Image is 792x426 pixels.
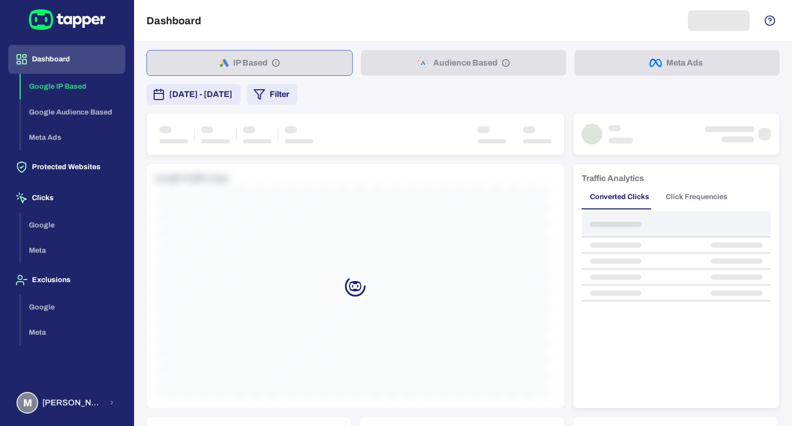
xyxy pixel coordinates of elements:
[582,185,657,209] button: Converted Clicks
[8,266,125,294] button: Exclusions
[16,392,38,414] div: M
[8,193,125,202] a: Clicks
[8,54,125,63] a: Dashboard
[169,88,233,101] span: [DATE] - [DATE]
[146,84,241,105] button: [DATE] - [DATE]
[582,172,644,185] h6: Traffic Analytics
[657,185,736,209] button: Click Frequencies
[8,388,125,418] button: M[PERSON_NAME] [PERSON_NAME]
[247,84,298,105] button: Filter
[8,184,125,212] button: Clicks
[8,275,125,284] a: Exclusions
[146,14,201,27] h5: Dashboard
[8,153,125,182] button: Protected Websites
[8,45,125,74] button: Dashboard
[42,398,103,408] span: [PERSON_NAME] [PERSON_NAME]
[8,162,125,171] a: Protected Websites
